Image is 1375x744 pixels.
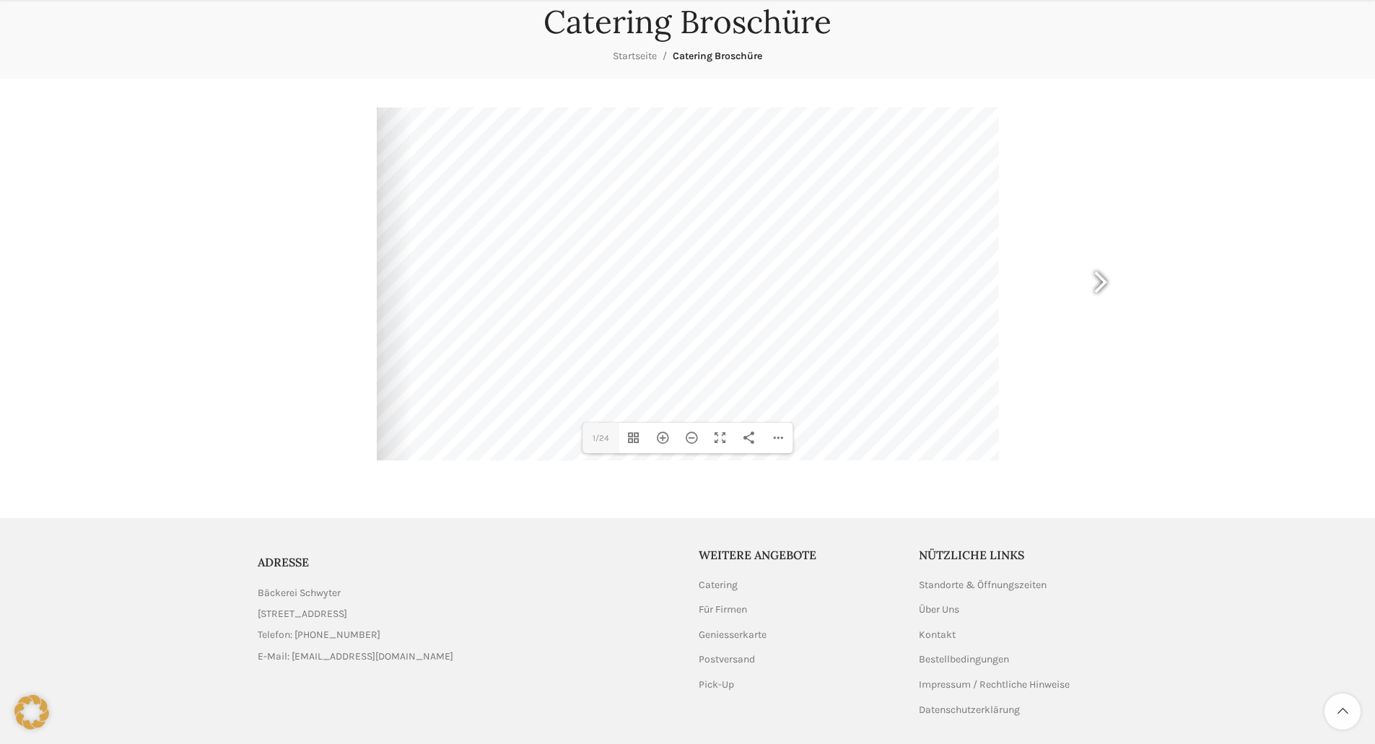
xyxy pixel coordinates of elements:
span: Bäckerei Schwyter [258,585,341,601]
a: Über Uns [919,603,961,617]
a: Pick-Up [699,678,735,692]
a: Standorte & Öffnungszeiten [919,578,1048,592]
div: Nächste Seite [1082,248,1118,320]
a: Für Firmen [699,603,748,617]
div: Teilen [735,423,764,453]
a: Catering [699,578,739,592]
h5: Nützliche Links [919,547,1118,563]
a: Startseite [613,50,657,62]
a: Geniesserkarte [699,628,768,642]
span: [STREET_ADDRESS] [258,606,347,622]
label: 1/24 [582,423,620,453]
a: Postversand [699,652,756,667]
div: Vollbild umschalten [706,423,735,453]
div: Vorschaubilder umschalten [619,423,648,453]
a: Datenschutzerklärung [919,703,1021,717]
a: Kontakt [919,628,957,642]
div: Herauszoomen [677,423,706,453]
a: List item link [258,627,677,643]
a: Bestellbedingungen [919,652,1010,667]
h1: Catering Broschüre [544,3,831,41]
div: Hereinzoomen [648,423,677,453]
span: Catering Broschüre [673,50,762,62]
span: ADRESSE [258,555,309,569]
a: List item link [258,649,677,665]
a: Impressum / Rechtliche Hinweise [919,678,1071,692]
h5: Weitere Angebote [699,547,898,563]
a: Scroll to top button [1324,693,1361,730]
